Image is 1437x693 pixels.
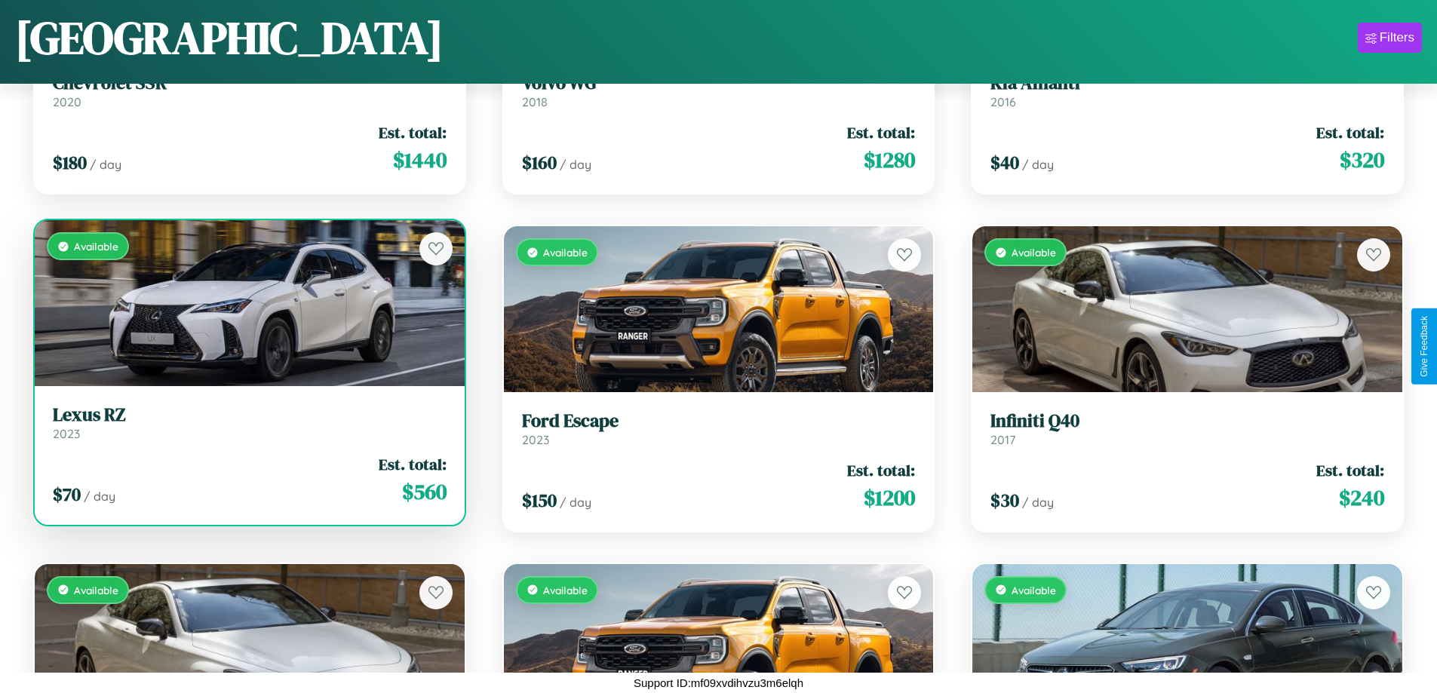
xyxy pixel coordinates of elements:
[53,404,447,426] h3: Lexus RZ
[90,157,121,172] span: / day
[847,121,915,143] span: Est. total:
[990,488,1019,513] span: $ 30
[522,410,916,447] a: Ford Escape2023
[634,673,803,693] p: Support ID: mf09xvdihvzu3m6elqh
[543,246,588,259] span: Available
[74,584,118,596] span: Available
[74,240,118,253] span: Available
[1419,316,1429,377] div: Give Feedback
[1358,23,1422,53] button: Filters
[990,432,1015,447] span: 2017
[990,72,1384,109] a: Kia Amanti2016
[379,121,447,143] span: Est. total:
[1316,459,1384,481] span: Est. total:
[393,145,447,175] span: $ 1440
[1012,246,1056,259] span: Available
[1022,157,1054,172] span: / day
[522,488,557,513] span: $ 150
[1012,584,1056,596] span: Available
[864,483,915,513] span: $ 1200
[53,94,81,109] span: 2020
[847,459,915,481] span: Est. total:
[1316,121,1384,143] span: Est. total:
[53,150,87,175] span: $ 180
[1022,495,1054,510] span: / day
[15,7,444,69] h1: [GEOGRAPHIC_DATA]
[53,482,81,507] span: $ 70
[53,404,447,441] a: Lexus RZ2023
[864,145,915,175] span: $ 1280
[543,584,588,596] span: Available
[560,495,591,510] span: / day
[1380,30,1414,45] div: Filters
[990,94,1016,109] span: 2016
[379,453,447,475] span: Est. total:
[522,94,548,109] span: 2018
[522,410,916,432] h3: Ford Escape
[990,410,1384,447] a: Infiniti Q402017
[990,150,1019,175] span: $ 40
[990,72,1384,94] h3: Kia Amanti
[522,72,916,109] a: Volvo WG2018
[560,157,591,172] span: / day
[84,489,115,504] span: / day
[402,477,447,507] span: $ 560
[53,72,447,94] h3: Chevrolet SSR
[522,150,557,175] span: $ 160
[1340,145,1384,175] span: $ 320
[53,426,80,441] span: 2023
[522,432,549,447] span: 2023
[990,410,1384,432] h3: Infiniti Q40
[1339,483,1384,513] span: $ 240
[53,72,447,109] a: Chevrolet SSR2020
[522,72,916,94] h3: Volvo WG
